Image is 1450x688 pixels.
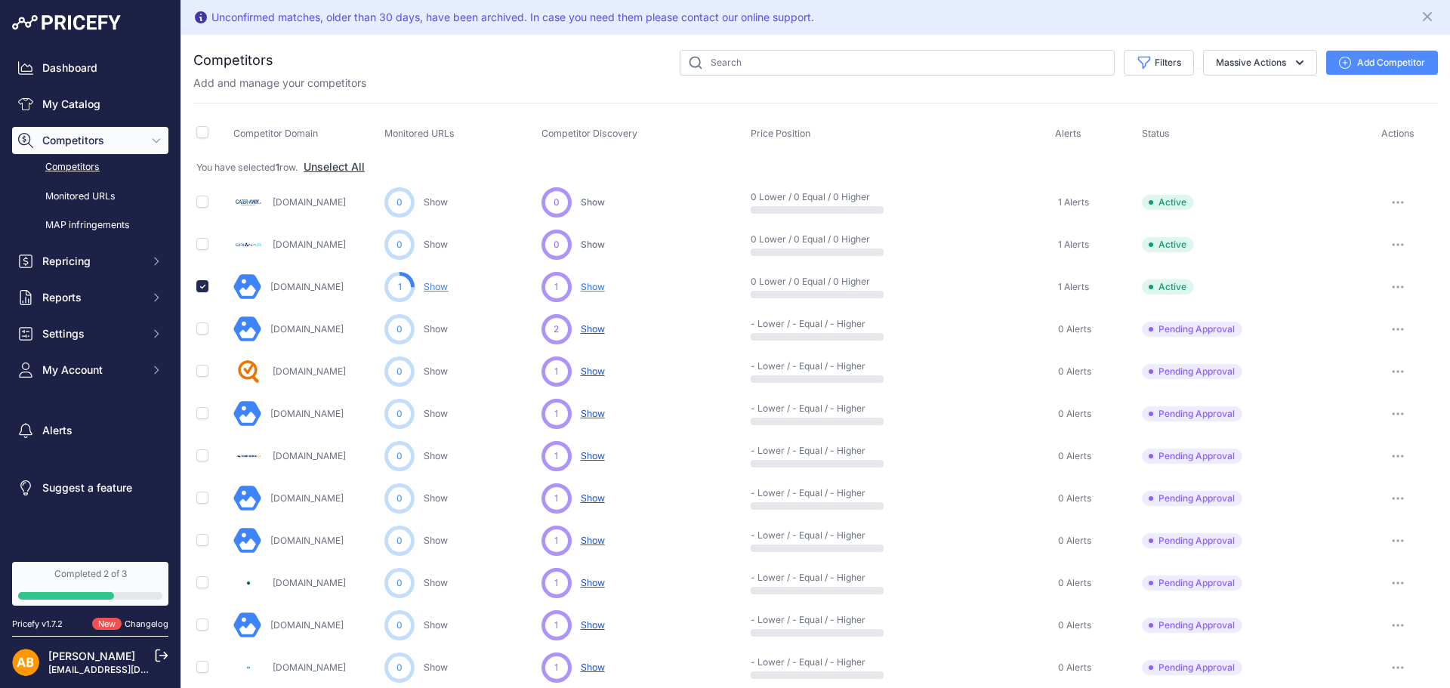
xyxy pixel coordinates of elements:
a: [PERSON_NAME] [48,649,135,662]
a: Completed 2 of 3 [12,562,168,606]
span: 2 [554,322,559,336]
a: Show [424,535,448,546]
p: - Lower / - Equal / - Higher [751,614,847,626]
a: [DOMAIN_NAME] [270,619,344,631]
span: 1 [554,492,558,505]
a: Show [424,408,448,419]
p: 0 Lower / 0 Equal / 0 Higher [751,191,847,203]
span: Pending Approval [1142,660,1242,675]
p: - Lower / - Equal / - Higher [751,360,847,372]
a: [DOMAIN_NAME] [273,239,346,250]
a: [DOMAIN_NAME] [273,577,346,588]
span: 1 [554,619,558,632]
a: Show [424,577,448,588]
a: Show [424,492,448,504]
span: Show [581,281,605,292]
span: 1 [554,534,558,548]
span: Pending Approval [1142,575,1242,591]
span: Actions [1381,128,1415,139]
a: [DOMAIN_NAME] [273,366,346,377]
button: Unselect All [304,159,365,174]
a: Show [424,450,448,461]
a: [DOMAIN_NAME] [270,408,344,419]
a: Show [424,239,448,250]
a: Show [424,323,448,335]
p: 0 Lower / 0 Equal / 0 Higher [751,233,847,245]
a: MAP infringements [12,212,168,239]
span: Show [581,323,605,335]
span: Pending Approval [1142,406,1242,421]
button: Massive Actions [1203,50,1317,76]
span: 0 Alerts [1058,662,1091,674]
a: [DOMAIN_NAME] [270,492,344,504]
a: Show [424,662,448,673]
button: Competitors [12,127,168,154]
a: Suggest a feature [12,474,168,501]
span: 0 Alerts [1058,366,1091,378]
span: New [92,618,122,631]
a: Show [424,196,448,208]
span: Repricing [42,254,141,269]
span: Competitor Discovery [541,128,637,139]
span: 1 [398,280,402,294]
span: Show [581,408,605,419]
span: 0 Alerts [1058,619,1091,631]
a: Show [424,366,448,377]
input: Search [680,50,1115,76]
span: Active [1142,237,1194,252]
span: 0 [554,196,560,209]
span: Show [581,577,605,588]
span: 0 [396,407,403,421]
span: 1 [554,407,558,421]
p: - Lower / - Equal / - Higher [751,529,847,541]
img: Pricefy Logo [12,15,121,30]
span: 1 Alerts [1058,239,1089,251]
span: Price Position [751,128,810,139]
span: 0 Alerts [1058,492,1091,504]
span: Reports [42,290,141,305]
a: 1 Alerts [1055,279,1089,295]
span: 0 Alerts [1058,450,1091,462]
a: [DOMAIN_NAME] [270,281,344,292]
span: 0 [396,492,403,505]
a: Dashboard [12,54,168,82]
span: Pending Approval [1142,618,1242,633]
a: [DOMAIN_NAME] [273,196,346,208]
span: 1 [554,280,558,294]
span: 0 Alerts [1058,323,1091,335]
h2: Competitors [193,50,273,71]
a: 1 Alerts [1055,237,1089,252]
span: 0 Alerts [1058,577,1091,589]
a: 1 Alerts [1055,195,1089,210]
span: 0 [396,196,403,209]
span: 0 Alerts [1058,535,1091,547]
a: Monitored URLs [12,184,168,210]
a: Show [424,619,448,631]
span: Pending Approval [1142,449,1242,464]
span: 1 [554,365,558,378]
a: [DOMAIN_NAME] [273,662,346,673]
span: 0 Alerts [1058,408,1091,420]
span: Show [581,662,605,673]
span: 0 [554,238,560,251]
span: 0 [396,661,403,674]
span: 0 [396,449,403,463]
span: Monitored URLs [384,128,455,139]
button: Close [1420,6,1438,24]
span: 0 [396,238,403,251]
span: 1 [554,576,558,590]
a: [DOMAIN_NAME] [273,450,346,461]
span: 1 Alerts [1058,281,1089,293]
span: 0 [396,619,403,632]
p: - Lower / - Equal / - Higher [751,403,847,415]
span: Show [581,239,605,250]
strong: 1 [276,162,279,173]
span: Show [581,196,605,208]
span: Show [581,492,605,504]
p: - Lower / - Equal / - Higher [751,318,847,330]
span: 0 [396,576,403,590]
p: 0 Lower / 0 Equal / 0 Higher [751,276,847,288]
p: - Lower / - Equal / - Higher [751,656,847,668]
span: Settings [42,326,141,341]
span: Show [581,450,605,461]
